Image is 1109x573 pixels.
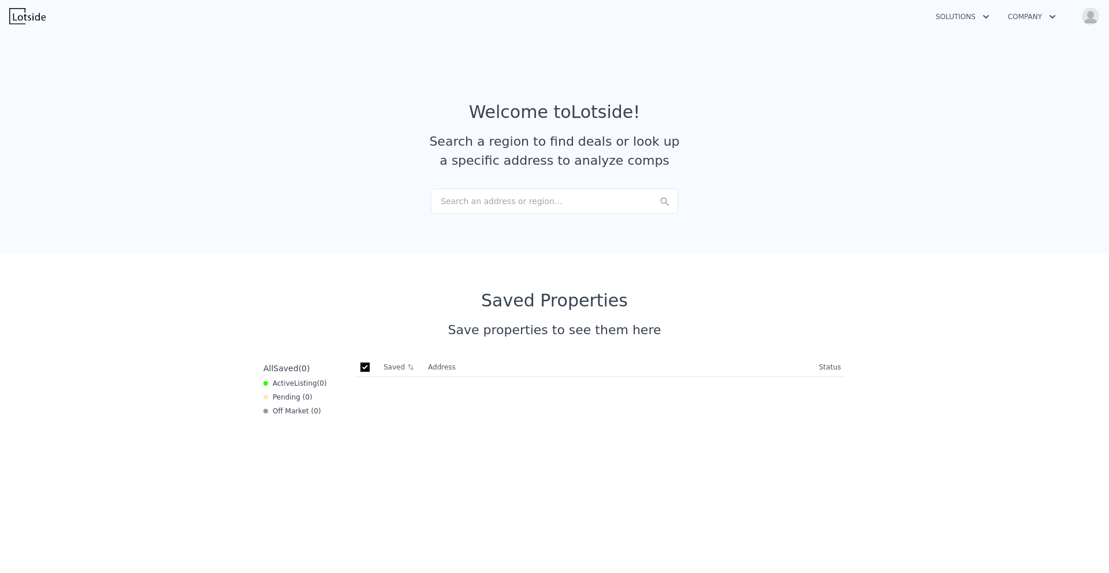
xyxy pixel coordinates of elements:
div: Saved Properties [259,290,850,311]
div: Welcome to Lotside ! [469,102,641,123]
span: Listing [294,379,317,387]
div: Save properties to see them here [259,320,850,339]
div: Off Market ( 0 ) [263,406,321,416]
div: Search a region to find deals or look up a specific address to analyze comps [425,132,684,170]
span: Active ( 0 ) [273,379,327,388]
button: Solutions [926,6,999,27]
img: Lotside [9,8,46,24]
th: Status [814,358,846,377]
button: Company [999,6,1065,27]
div: Pending ( 0 ) [263,393,312,402]
th: Saved [379,358,423,376]
div: Search an address or region... [431,188,678,214]
img: avatar [1081,7,1100,25]
div: All ( 0 ) [263,363,310,374]
span: Saved [273,364,298,373]
th: Address [423,358,814,377]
